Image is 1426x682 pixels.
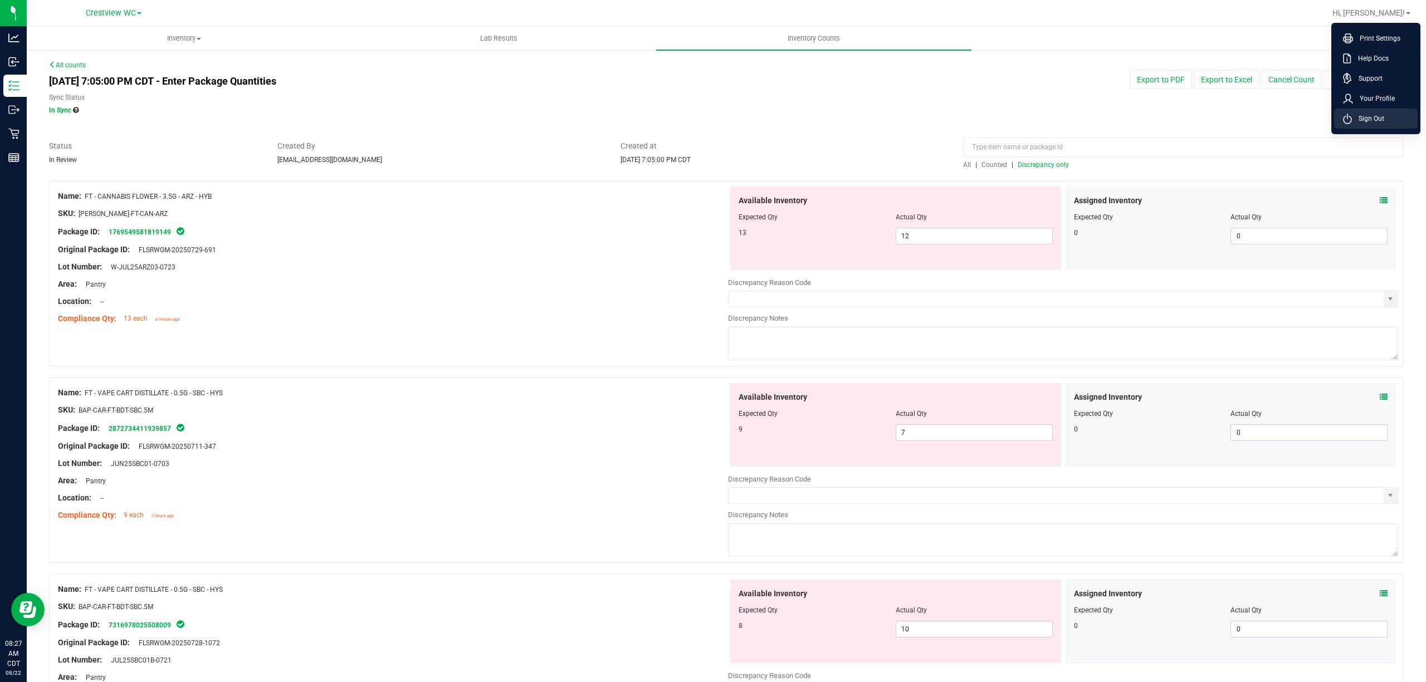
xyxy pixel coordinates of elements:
span: Lot Number: [58,262,102,271]
a: All counts [49,61,86,69]
span: Expected Qty [739,213,778,221]
span: Location: [58,297,91,306]
div: Actual Qty [1230,605,1388,615]
span: Original Package ID: [58,245,130,254]
span: Discrepancy Reason Code [728,475,811,483]
span: -- [95,494,104,502]
div: 0 [1074,228,1231,238]
a: Counted [979,161,1012,169]
span: Package ID: [58,227,100,236]
p: 08:27 AM CDT [5,639,22,669]
span: FLSRWGM-20250711-347 [133,443,216,450]
span: Lab Results [465,33,533,43]
span: Compliance Qty: [58,511,116,519]
span: Available Inventory [739,588,807,600]
span: FLSRWGM-20250728-1072 [133,639,220,647]
span: 8 [739,622,743,630]
span: Crestview WC [86,8,136,18]
input: 7 [896,425,1052,440]
span: Sign Out [1352,113,1384,124]
span: Status [49,140,261,152]
span: Discrepancy Reason Code [728,278,811,287]
input: 0 [1231,228,1387,244]
span: Pantry [80,674,106,681]
label: Sync Status [49,92,85,102]
input: Type item name or package id [963,138,1404,157]
span: Actual Qty [896,213,927,221]
span: 9 each [124,511,144,519]
div: 0 [1074,621,1231,631]
span: Expected Qty [739,410,778,418]
a: Inventory Counts [656,27,971,50]
span: [EMAIL_ADDRESS][DOMAIN_NAME] [277,156,382,164]
span: JUN25SBC01-0703 [105,460,169,468]
span: Expected Qty [739,606,778,614]
span: In Sync [175,422,185,433]
span: All [963,161,971,169]
inline-svg: Inbound [8,56,19,67]
span: Counted [981,161,1007,169]
span: Compliance Qty: [58,314,116,323]
input: 10 [896,621,1052,637]
a: 7316978025508009 [109,621,171,629]
span: Original Package ID: [58,441,130,450]
span: -- [95,298,104,306]
span: In Sync [175,225,185,237]
input: 12 [896,228,1052,244]
span: Package ID: [58,424,100,433]
button: Export to PDF [1130,70,1192,89]
span: Name: [58,585,81,593]
input: 0 [1231,621,1387,637]
li: Sign Out [1334,109,1418,129]
div: Expected Qty [1074,409,1231,419]
span: BAP-CAR-FT-BDT-SBC.5M [79,406,153,414]
span: Hi, [PERSON_NAME]! [1332,8,1405,17]
span: Package ID: [58,620,100,629]
div: Actual Qty [1230,409,1388,419]
p: 08/22 [5,669,22,677]
span: Name: [58,388,81,397]
span: Discrepancy only [1018,161,1069,169]
inline-svg: Outbound [8,104,19,115]
span: select [1384,488,1398,503]
iframe: Resource center [11,593,45,626]
span: Assigned Inventory [1074,588,1142,600]
span: JUL25SBC01B-0721 [105,656,172,664]
a: 2872734411939857 [109,425,171,433]
h4: [DATE] 7:05:00 PM CDT - Enter Package Quantities [49,76,832,87]
div: Discrepancy Notes [728,509,1398,521]
a: 1769549581819149 [109,228,171,236]
span: Inventory Counts [773,33,855,43]
span: Your Profile [1353,93,1395,104]
span: 2 hours ago [151,513,174,518]
span: select [1384,291,1398,307]
span: Area: [58,476,77,485]
span: 13 each [124,315,148,322]
span: Actual Qty [896,410,927,418]
span: | [1012,161,1013,169]
span: Assigned Inventory [1074,195,1142,207]
span: Created at [621,140,947,152]
button: Cancel Count [1261,70,1322,89]
button: Export to Excel [1194,70,1259,89]
span: Lot Number: [58,655,102,664]
span: SKU: [58,209,75,218]
a: Support [1343,73,1413,84]
a: Inventory [27,27,341,50]
span: Available Inventory [739,391,807,403]
span: Help Docs [1351,53,1389,64]
span: a minute ago [155,317,180,322]
span: Pantry [80,281,106,288]
span: Location: [58,493,91,502]
span: [DATE] 7:05:00 PM CDT [621,156,691,164]
span: Actual Qty [896,606,927,614]
span: | [975,161,977,169]
div: Discrepancy Notes [728,313,1398,324]
a: Lab Results [341,27,656,50]
span: FLSRWGM-20250729-691 [133,246,216,254]
inline-svg: Retail [8,128,19,139]
span: FT - VAPE CART DISTILLATE - 0.5G - SBC - HYS [85,586,223,593]
span: In Sync [175,619,185,630]
span: Created By [277,140,604,152]
div: Expected Qty [1074,212,1231,222]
